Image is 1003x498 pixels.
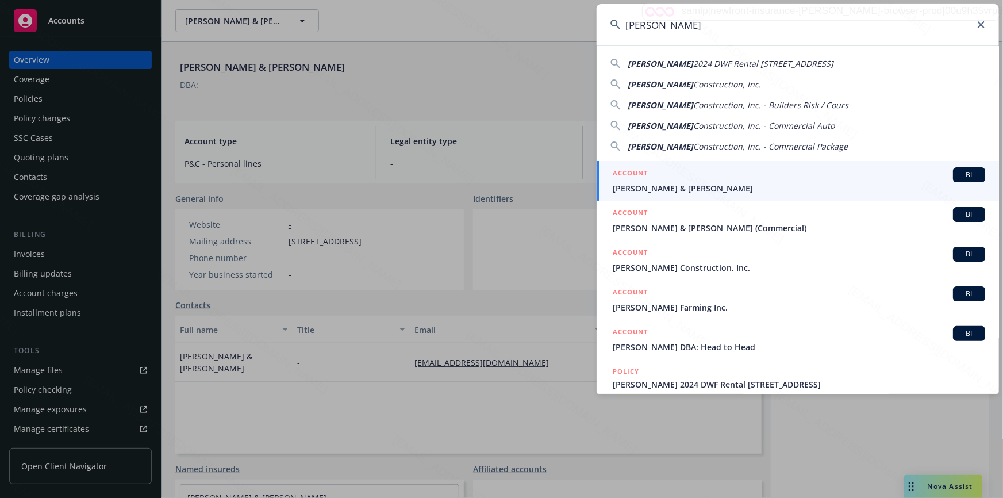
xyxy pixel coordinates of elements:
[958,170,981,180] span: BI
[628,58,693,69] span: [PERSON_NAME]
[613,326,648,340] h5: ACCOUNT
[628,79,693,90] span: [PERSON_NAME]
[613,390,985,403] span: CFP 0101168132 00, [DATE]-[DATE]
[693,79,761,90] span: Construction, Inc.
[613,167,648,181] h5: ACCOUNT
[597,161,999,201] a: ACCOUNTBI[PERSON_NAME] & [PERSON_NAME]
[628,99,693,110] span: [PERSON_NAME]
[597,280,999,320] a: ACCOUNTBI[PERSON_NAME] Farming Inc.
[613,366,639,377] h5: POLICY
[693,120,835,131] span: Construction, Inc. - Commercial Auto
[597,4,999,45] input: Search...
[613,247,648,261] h5: ACCOUNT
[597,201,999,240] a: ACCOUNTBI[PERSON_NAME] & [PERSON_NAME] (Commercial)
[958,209,981,220] span: BI
[613,262,985,274] span: [PERSON_NAME] Construction, Inc.
[613,207,648,221] h5: ACCOUNT
[613,222,985,234] span: [PERSON_NAME] & [PERSON_NAME] (Commercial)
[628,120,693,131] span: [PERSON_NAME]
[613,286,648,300] h5: ACCOUNT
[693,141,848,152] span: Construction, Inc. - Commercial Package
[597,240,999,280] a: ACCOUNTBI[PERSON_NAME] Construction, Inc.
[693,99,848,110] span: Construction, Inc. - Builders Risk / Cours
[613,378,985,390] span: [PERSON_NAME] 2024 DWF Rental [STREET_ADDRESS]
[958,249,981,259] span: BI
[613,301,985,313] span: [PERSON_NAME] Farming Inc.
[693,58,833,69] span: 2024 DWF Rental [STREET_ADDRESS]
[628,141,693,152] span: [PERSON_NAME]
[958,328,981,339] span: BI
[597,359,999,409] a: POLICY[PERSON_NAME] 2024 DWF Rental [STREET_ADDRESS]CFP 0101168132 00, [DATE]-[DATE]
[958,289,981,299] span: BI
[613,341,985,353] span: [PERSON_NAME] DBA: Head to Head
[613,182,985,194] span: [PERSON_NAME] & [PERSON_NAME]
[597,320,999,359] a: ACCOUNTBI[PERSON_NAME] DBA: Head to Head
